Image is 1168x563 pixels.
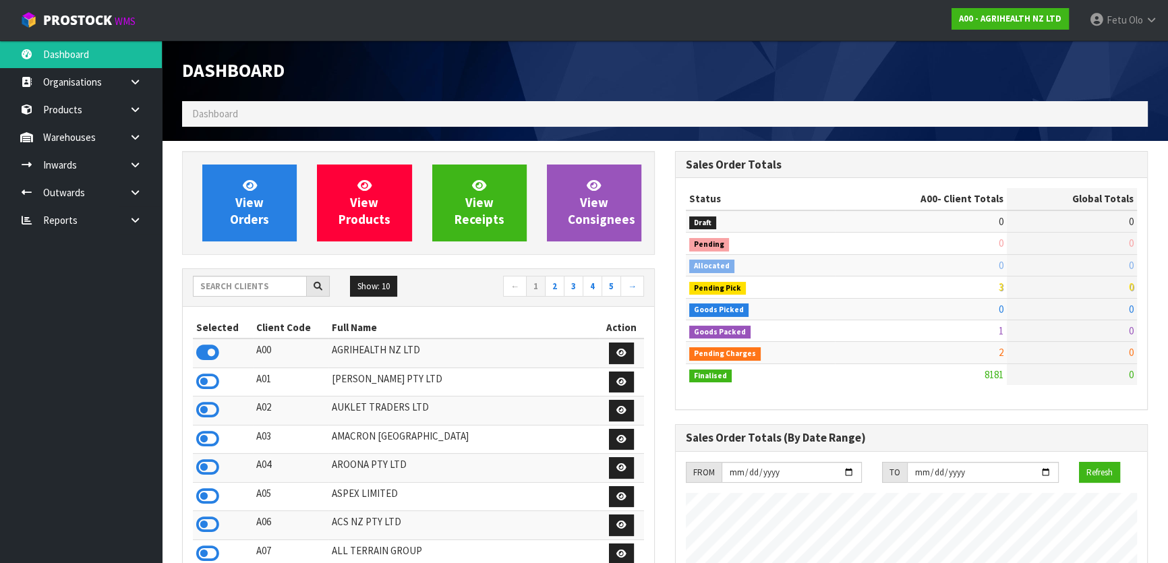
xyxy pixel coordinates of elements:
span: A00 [921,192,937,205]
a: A00 - AGRIHEALTH NZ LTD [952,8,1069,30]
span: 0 [999,303,1003,316]
td: AROONA PTY LTD [328,454,599,483]
span: Dashboard [182,59,285,82]
th: Client Code [253,317,328,338]
a: 4 [583,276,602,297]
span: 0 [1129,215,1134,228]
td: A00 [253,338,328,367]
h3: Sales Order Totals (By Date Range) [686,432,1137,444]
a: 2 [545,276,564,297]
h3: Sales Order Totals [686,158,1137,171]
span: Dashboard [192,107,238,120]
td: A04 [253,454,328,483]
button: Refresh [1079,462,1120,483]
span: 0 [1129,259,1134,272]
td: A02 [253,396,328,425]
div: TO [882,462,907,483]
a: ViewReceipts [432,165,527,241]
th: Action [599,317,644,338]
span: 0 [1129,368,1134,381]
a: ViewProducts [317,165,411,241]
span: 0 [999,259,1003,272]
nav: Page navigation [429,276,645,299]
a: 5 [602,276,621,297]
th: - Client Totals [835,188,1007,210]
span: Fetu [1107,13,1127,26]
span: Goods Picked [689,303,749,317]
span: Finalised [689,369,732,383]
img: cube-alt.png [20,11,37,28]
span: 0 [1129,303,1134,316]
span: 8181 [985,368,1003,381]
span: ProStock [43,11,112,29]
td: ACS NZ PTY LTD [328,511,599,540]
strong: A00 - AGRIHEALTH NZ LTD [959,13,1061,24]
span: Pending [689,238,729,251]
span: View Consignees [568,177,635,228]
td: A01 [253,367,328,396]
td: AMACRON [GEOGRAPHIC_DATA] [328,425,599,454]
span: 0 [1129,324,1134,337]
th: Full Name [328,317,599,338]
span: Allocated [689,260,734,273]
div: FROM [686,462,722,483]
td: AGRIHEALTH NZ LTD [328,338,599,367]
span: 0 [999,237,1003,249]
th: Status [686,188,835,210]
a: 3 [564,276,583,297]
td: [PERSON_NAME] PTY LTD [328,367,599,396]
span: View Products [339,177,390,228]
span: Pending Charges [689,347,761,361]
td: AUKLET TRADERS LTD [328,396,599,425]
th: Global Totals [1007,188,1137,210]
span: View Receipts [455,177,504,228]
span: View Orders [230,177,269,228]
span: 3 [999,280,1003,293]
small: WMS [115,15,136,28]
span: 0 [1129,280,1134,293]
span: 2 [999,346,1003,359]
a: ViewConsignees [547,165,641,241]
a: 1 [526,276,546,297]
th: Selected [193,317,253,338]
span: 1 [999,324,1003,337]
td: A06 [253,511,328,540]
span: Goods Packed [689,326,751,339]
td: ASPEX LIMITED [328,482,599,511]
span: 0 [999,215,1003,228]
input: Search clients [193,276,307,297]
span: Olo [1129,13,1143,26]
span: 0 [1129,346,1134,359]
span: 0 [1129,237,1134,249]
a: ← [503,276,527,297]
a: ViewOrders [202,165,297,241]
button: Show: 10 [350,276,397,297]
span: Pending Pick [689,282,746,295]
td: A03 [253,425,328,454]
a: → [620,276,644,297]
span: Draft [689,216,716,230]
td: A05 [253,482,328,511]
